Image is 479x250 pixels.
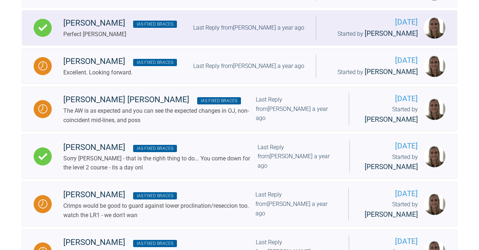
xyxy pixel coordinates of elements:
span: [DATE] [361,93,418,105]
img: Marie Thogersen [424,193,445,215]
img: Marie Thogersen [424,17,445,39]
div: [PERSON_NAME] [63,17,177,30]
div: [PERSON_NAME] [63,188,255,201]
span: [PERSON_NAME] [365,210,418,219]
img: Marie Thogersen [424,55,445,77]
img: Marie Thogersen [424,146,445,167]
div: [PERSON_NAME] [63,141,258,154]
div: Last Reply from [PERSON_NAME] a year ago [193,23,304,33]
span: IAS Fixed Braces [133,192,177,199]
div: Started by [360,200,418,220]
span: [PERSON_NAME] [365,29,418,38]
a: Complete[PERSON_NAME] IAS Fixed BracesPerfect [PERSON_NAME]Last Reply from[PERSON_NAME] a year ag... [22,10,457,46]
span: [PERSON_NAME] [365,68,418,76]
span: IAS Fixed Braces [197,97,241,104]
div: Excellent. Looking forward. [63,68,177,77]
span: IAS Fixed Braces [133,59,177,66]
div: The AW is as expected and you can see the expected changes in OJ, non-coincident mid-lines, and poss [63,106,256,125]
span: [PERSON_NAME] [365,115,418,124]
div: Last Reply from [PERSON_NAME] a year ago [255,190,337,218]
span: IAS Fixed Braces [133,240,177,247]
span: [DATE] [361,140,418,152]
img: Marie Thogersen [424,98,445,120]
img: Waiting [38,199,47,208]
span: [PERSON_NAME] [365,163,418,171]
div: Last Reply from [PERSON_NAME] a year ago [193,61,304,71]
span: IAS Fixed Braces [133,21,177,28]
span: [DATE] [328,16,418,28]
a: Complete[PERSON_NAME] IAS Fixed BracesSorry [PERSON_NAME] - that is the righh thing to do... You ... [22,134,457,179]
img: Complete [38,23,47,32]
div: Sorry [PERSON_NAME] - that is the righh thing to do... You come down for the level 2 course - its... [63,154,258,172]
div: Crimps would be good to guard against lower proclination/reseccion too. watch the LR1 - we don't wan [63,201,255,220]
div: [PERSON_NAME] [PERSON_NAME] [63,93,256,106]
span: IAS Fixed Braces [133,145,177,152]
div: Started by [328,66,418,78]
img: Waiting [38,104,47,113]
div: [PERSON_NAME] [63,236,256,249]
div: Started by [361,152,418,173]
span: [DATE] [361,236,418,247]
a: Waiting[PERSON_NAME] IAS Fixed BracesExcellent. Looking forward.Last Reply from[PERSON_NAME] a ye... [22,48,457,84]
div: Last Reply from [PERSON_NAME] a year ago [258,143,338,171]
img: Complete [38,152,47,161]
span: [DATE] [328,55,418,66]
span: [DATE] [360,188,418,200]
div: Started by [361,105,418,125]
div: Last Reply from [PERSON_NAME] a year ago [256,95,337,123]
div: Started by [328,28,418,39]
img: Waiting [38,61,47,70]
a: Waiting[PERSON_NAME] IAS Fixed BracesCrimps would be good to guard against lower proclination/res... [22,182,457,227]
div: [PERSON_NAME] [63,55,177,68]
div: Perfect [PERSON_NAME] [63,30,177,39]
a: Waiting[PERSON_NAME] [PERSON_NAME] IAS Fixed BracesThe AW is as expected and you can see the expe... [22,87,457,132]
